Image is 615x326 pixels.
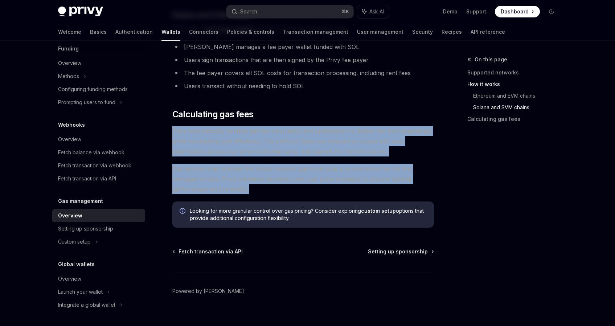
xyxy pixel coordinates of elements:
[58,23,81,41] a: Welcome
[172,42,434,52] li: [PERSON_NAME] manages a fee payer wallet funded with SOL
[172,288,244,295] a: Powered by [PERSON_NAME]
[180,208,187,215] svg: Info
[172,81,434,91] li: Users transact without needing to hold SOL
[58,174,116,183] div: Fetch transaction via API
[58,260,95,269] h5: Global wallets
[361,208,396,214] a: custom setup
[467,113,563,125] a: Calculating gas fees
[52,133,145,146] a: Overview
[58,135,81,144] div: Overview
[546,6,557,17] button: Toggle dark mode
[58,59,81,68] div: Overview
[58,161,131,170] div: Fetch transaction via webhook
[52,146,145,159] a: Fetch balance via webhook
[52,209,145,222] a: Overview
[172,55,434,65] li: Users sign transactions that are then signed by the Privy fee payer
[58,237,91,246] div: Custom setup
[58,72,79,81] div: Methods
[172,164,434,194] span: Gas sponsorship includes the actual network gas costs plus a convenience fee for the managed serv...
[467,78,563,90] a: How it works
[115,23,153,41] a: Authentication
[52,272,145,285] a: Overview
[58,121,85,129] h5: Webhooks
[190,207,427,222] span: Looking for more granular control over gas pricing? Consider exploring options that provide addit...
[368,248,428,255] span: Setting up sponsorship
[473,102,563,113] a: Solana and SVM chains
[475,55,507,64] span: On this page
[179,248,243,255] span: Fetch transaction via API
[501,8,529,15] span: Dashboard
[52,83,145,96] a: Configuring funding methods
[58,148,124,157] div: Fetch balance via webhook
[58,288,103,296] div: Launch your wallet
[52,172,145,185] a: Fetch transaction via API
[161,23,180,41] a: Wallets
[466,8,486,15] a: Support
[52,57,145,70] a: Overview
[52,222,145,235] a: Setting up sponsorship
[227,23,274,41] a: Policies & controls
[369,8,384,15] span: Ask AI
[240,7,261,16] div: Search...
[58,211,82,220] div: Overview
[173,248,243,255] a: Fetch transaction via API
[368,248,433,255] a: Setting up sponsorship
[58,7,103,17] img: dark logo
[189,23,218,41] a: Connectors
[172,109,254,120] span: Calculating gas fees
[357,5,389,18] button: Ask AI
[172,126,434,156] span: Privy automatically handles gas fee calculation and optimization to deliver the best experience w...
[495,6,540,17] a: Dashboard
[283,23,348,41] a: Transaction management
[58,98,115,107] div: Prompting users to fund
[58,197,103,205] h5: Gas management
[52,159,145,172] a: Fetch transaction via webhook
[58,85,128,94] div: Configuring funding methods
[473,90,563,102] a: Ethereum and EVM chains
[357,23,403,41] a: User management
[90,23,107,41] a: Basics
[58,224,113,233] div: Setting up sponsorship
[467,67,563,78] a: Supported networks
[172,68,434,78] li: The fee payer covers all SOL costs for transaction processing, including rent fees
[341,9,349,15] span: ⌘ K
[226,5,353,18] button: Search...⌘K
[412,23,433,41] a: Security
[58,301,115,309] div: Integrate a global wallet
[58,274,81,283] div: Overview
[471,23,505,41] a: API reference
[442,23,462,41] a: Recipes
[443,8,458,15] a: Demo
